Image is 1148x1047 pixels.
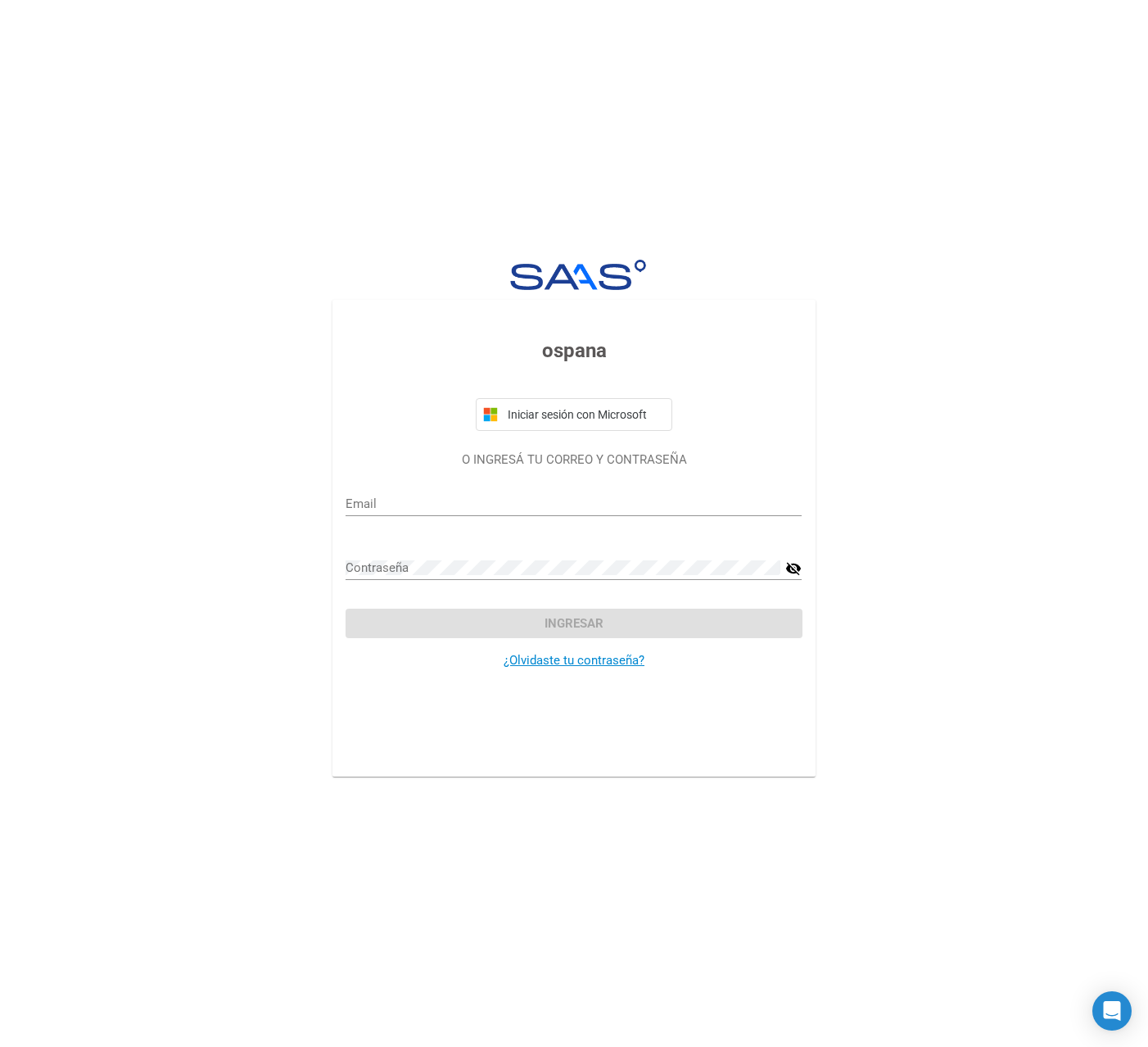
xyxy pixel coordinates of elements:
[346,451,802,469] p: O INGRESÁ TU CORREO Y CONTRASEÑA
[476,398,672,431] button: Iniciar sesión con Microsoft
[504,653,644,668] a: ¿Olvidaste tu contraseña?
[346,336,802,365] h3: ospana
[545,616,603,631] span: Ingresar
[1092,991,1132,1031] div: Open Intercom Messenger
[346,609,802,638] button: Ingresar
[785,559,802,578] mat-icon: visibility_off
[504,408,665,421] span: Iniciar sesión con Microsoft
